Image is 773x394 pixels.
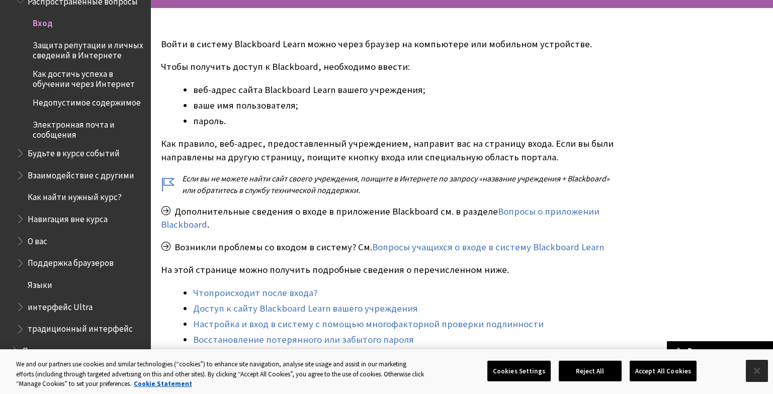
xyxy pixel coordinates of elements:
[630,360,697,381] button: Accept All Cookies
[487,360,551,381] button: Cookies Settings
[372,241,604,253] a: Вопросы учащихся о входе в систему Blackboard Learn
[28,255,114,268] span: Поддержка браузеров
[161,173,614,195] p: Если вы не можете найти сайт своего учреждения, поищите в Интернете по запросу «название учрежден...
[262,287,317,299] a: после входа?
[28,299,93,312] span: интерфейс Ultra
[161,205,614,231] p: Дополнительные сведения о входе в приложение Blackboard см. в разделе .
[209,287,235,299] a: проис
[235,287,260,299] a: ходит
[28,276,52,290] span: Языки
[28,321,133,334] span: традиционный интерфейс
[28,167,134,180] span: Взаимодействие с другими
[28,233,47,246] span: О вас
[161,206,599,231] a: Вопросы о приложении Blackboard
[193,303,418,315] a: Доступ к сайту Blackboard Learn вашего учреждения
[193,114,614,128] li: пароль.
[33,94,141,108] span: Недопустимое содержимое
[33,116,144,140] span: Электронная почта и сообщения
[134,379,192,388] a: More information about your privacy, opens in a new tab
[559,360,622,381] button: Reject All
[23,342,83,356] span: Преподаватель
[16,359,425,389] div: We and our partners use cookies and similar technologies (“cookies”) to enhance site navigation, ...
[161,241,614,254] p: Возникли проблемы со входом в систему? См.
[161,38,614,51] p: Войти в систему Blackboard Learn можно через браузер на компьютере или мобильном устройстве.
[33,66,144,89] span: Как достичь успеха в обучении через Интернет
[28,189,122,203] span: Как найти нужный курс?
[161,137,614,163] p: Как правило, веб-адрес, предоставленный учреждением, направит вас на страницу входа. Если вы были...
[28,211,108,224] span: Навигация вне курса
[193,334,414,346] a: Восстановление потерянного или забытого пароля
[193,318,544,330] a: Настройка и вход в систему с помощью многофакторной проверки подлинности
[33,15,53,29] span: Вход
[193,98,614,113] li: ваше имя пользователя;
[161,263,614,276] p: На этой странице можно получить подробные сведения о перечисленном ниже.
[372,241,604,253] span: Вопросы учащихся о входе в систему Blackboard Learn
[33,37,144,60] span: Защита репутации и личных сведений в Интернете
[746,360,768,382] button: Close
[193,83,614,97] li: веб-адрес сайта Blackboard Learn вашего учреждения;
[161,60,614,73] p: Чтобы получить доступ к Blackboard, необходимо ввести:
[667,341,773,360] a: Вернуться в начало
[193,287,209,299] a: Что
[28,145,120,158] span: Будьте в курсе событий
